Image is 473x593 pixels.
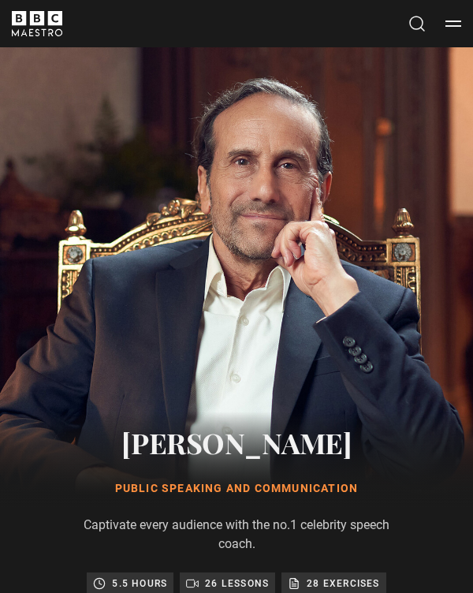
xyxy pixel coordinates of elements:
svg: BBC Maestro [12,11,62,36]
p: Captivate every audience with the no.1 celebrity speech coach. [79,516,394,554]
p: 5.5 hours [112,576,167,591]
button: Toggle navigation [445,16,461,32]
h2: [PERSON_NAME] [79,423,394,462]
p: 28 exercises [307,576,379,591]
p: 26 lessons [205,576,269,591]
h1: Public Speaking and Communication [79,481,394,497]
